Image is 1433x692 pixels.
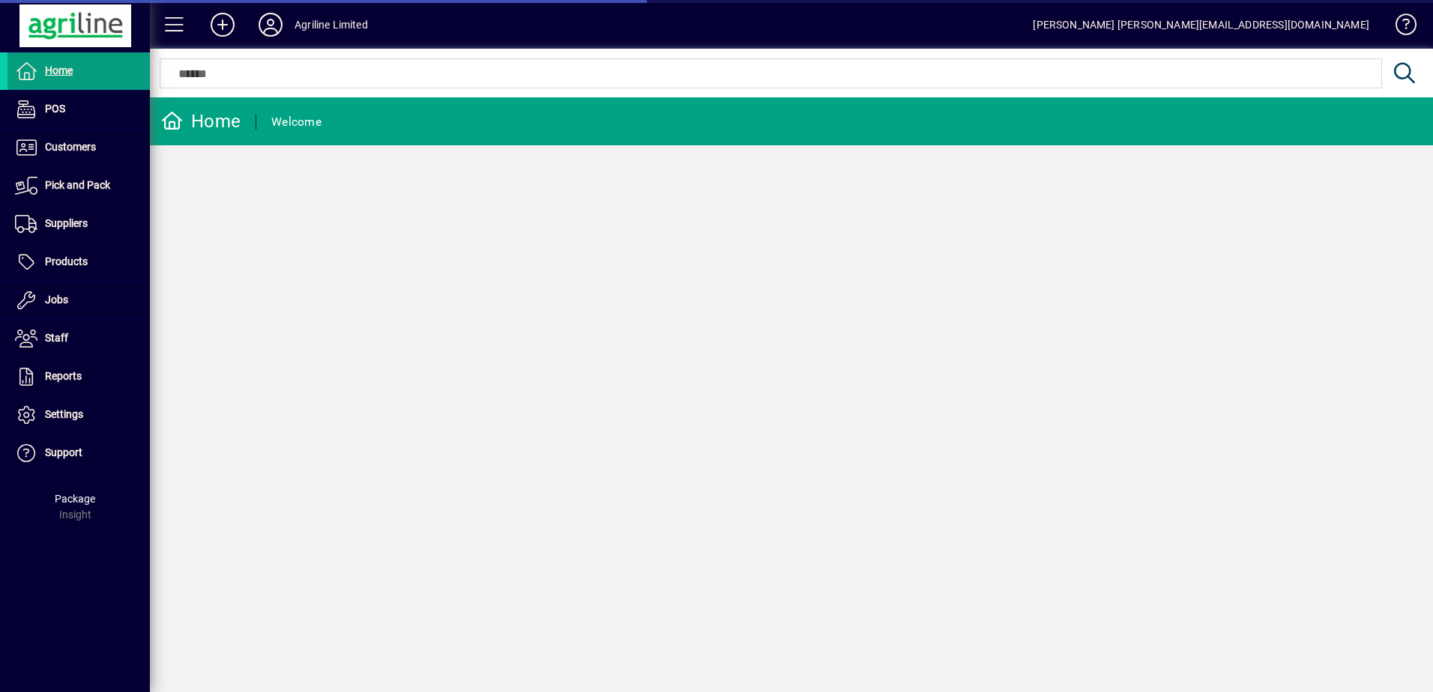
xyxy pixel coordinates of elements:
[45,255,88,267] span: Products
[7,167,150,204] a: Pick and Pack
[199,11,247,38] button: Add
[7,205,150,243] a: Suppliers
[295,13,368,37] div: Agriline Limited
[7,358,150,395] a: Reports
[7,282,150,319] a: Jobs
[7,129,150,166] a: Customers
[7,434,150,472] a: Support
[45,64,73,76] span: Home
[45,103,65,115] span: POS
[45,332,68,344] span: Staff
[7,91,150,128] a: POS
[247,11,295,38] button: Profile
[271,110,322,134] div: Welcome
[7,396,150,434] a: Settings
[1033,13,1369,37] div: [PERSON_NAME] [PERSON_NAME][EMAIL_ADDRESS][DOMAIN_NAME]
[161,109,241,133] div: Home
[45,446,82,458] span: Support
[45,141,96,153] span: Customers
[45,179,110,191] span: Pick and Pack
[45,370,82,382] span: Reports
[45,294,68,306] span: Jobs
[1384,3,1414,52] a: Knowledge Base
[7,243,150,281] a: Products
[45,408,83,420] span: Settings
[7,320,150,357] a: Staff
[45,217,88,229] span: Suppliers
[55,493,95,505] span: Package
